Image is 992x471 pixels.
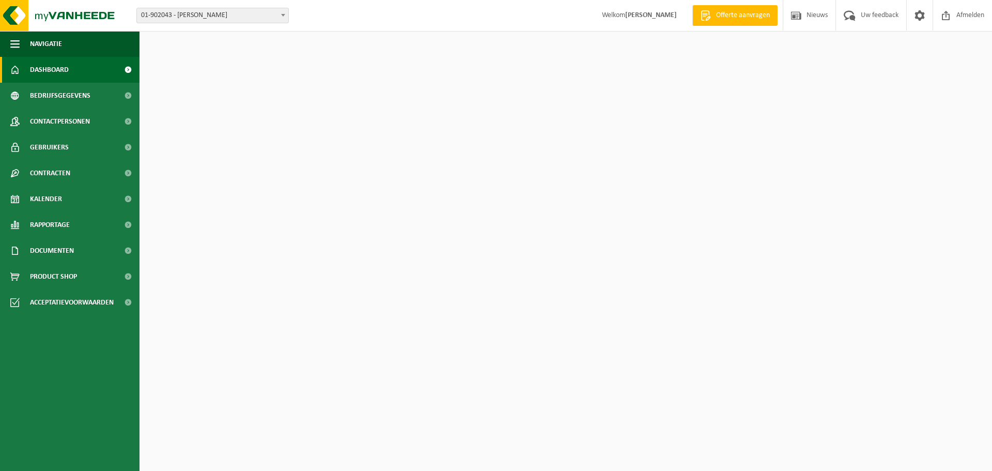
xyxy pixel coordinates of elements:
span: Bedrijfsgegevens [30,83,90,109]
a: Offerte aanvragen [692,5,778,26]
span: 01-902043 - TOMMELEIN PATRICK - DADIZELE [136,8,289,23]
span: Acceptatievoorwaarden [30,290,114,315]
span: Gebruikers [30,134,69,160]
span: Contracten [30,160,70,186]
span: Offerte aanvragen [714,10,772,21]
span: 01-902043 - TOMMELEIN PATRICK - DADIZELE [137,8,288,23]
span: Product Shop [30,264,77,290]
span: Dashboard [30,57,69,83]
span: Kalender [30,186,62,212]
span: Documenten [30,238,74,264]
span: Navigatie [30,31,62,57]
span: Rapportage [30,212,70,238]
strong: [PERSON_NAME] [625,11,677,19]
span: Contactpersonen [30,109,90,134]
